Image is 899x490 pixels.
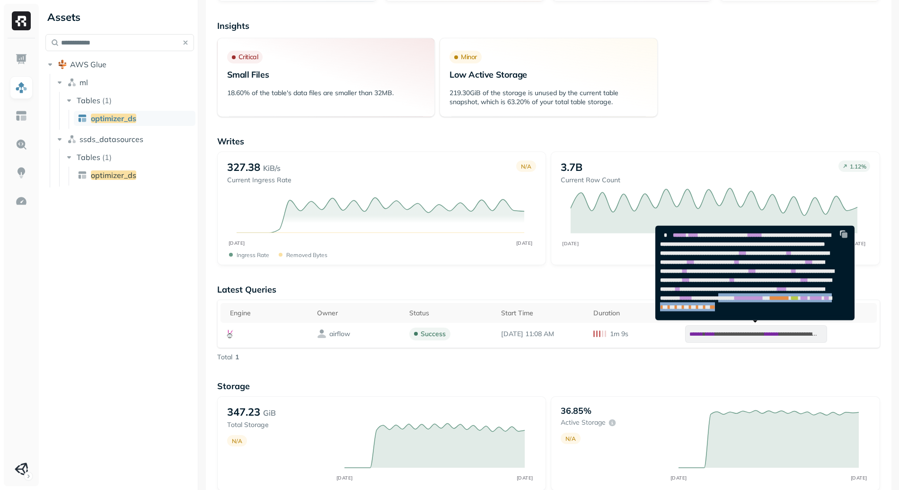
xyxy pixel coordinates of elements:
[849,241,866,246] tspan: [DATE]
[102,152,112,162] p: ( 1 )
[15,195,27,207] img: Optimization
[232,437,242,445] p: N/A
[70,60,106,69] span: AWS Glue
[64,150,195,165] button: Tables(1)
[286,251,327,258] p: Removed bytes
[501,309,583,318] div: Start Time
[217,381,880,392] p: Storage
[461,53,477,62] p: Minor
[79,134,143,144] span: ssds_datasources
[15,167,27,179] img: Insights
[517,475,533,481] tspan: [DATE]
[227,69,425,80] p: Small Files
[227,160,260,174] p: 327.38
[91,170,136,180] span: optimizer_ds
[227,405,260,419] p: 347.23
[217,20,880,31] p: Insights
[516,240,532,246] tspan: [DATE]
[263,407,276,419] p: GiB
[235,353,239,362] p: 1
[67,134,77,144] img: namespace
[217,284,880,295] p: Latest Queries
[227,89,425,98] p: 18.60% of the table's data files are smaller than 32MB.
[263,162,281,174] p: KiB/s
[15,81,27,94] img: Assets
[102,96,112,105] p: ( 1 )
[561,160,582,174] p: 3.7B
[55,132,194,147] button: ssds_datasources
[79,78,88,87] span: ml
[77,152,100,162] span: Tables
[74,168,195,183] a: optimizer_ds
[45,57,194,72] button: AWS Glue
[610,330,628,339] p: 1m 9s
[670,475,687,481] tspan: [DATE]
[850,163,866,170] p: 1.12 %
[317,309,399,318] div: Owner
[227,176,291,185] p: Current Ingress Rate
[329,330,350,339] p: airflow
[561,176,620,185] p: Current Row Count
[228,240,245,246] tspan: [DATE]
[91,114,136,123] span: optimizer_ds
[45,9,194,25] div: Assets
[74,111,195,126] a: optimizer_ds
[15,110,27,122] img: Asset Explorer
[336,475,353,481] tspan: [DATE]
[561,405,591,416] p: 36.85%
[521,163,531,170] p: N/A
[561,418,606,427] p: Active storage
[64,93,195,108] button: Tables(1)
[15,463,28,476] img: Unity
[238,53,258,62] p: Critical
[565,435,576,442] p: N/A
[15,53,27,65] img: Dashboard
[67,78,77,87] img: namespace
[78,170,87,180] img: table
[317,329,326,339] img: owner
[58,60,67,69] img: root
[230,309,308,318] div: Engine
[15,138,27,151] img: Query Explorer
[563,241,579,246] tspan: [DATE]
[55,75,194,90] button: ml
[449,89,647,107] p: 219.30GiB of the storage is unused by the current table snapshot, which is 63.20% of your total t...
[227,420,335,429] p: Total Storage
[409,309,492,318] div: Status
[449,69,647,80] p: Low Active Storage
[12,11,31,30] img: Ryft
[237,251,269,258] p: Ingress Rate
[78,114,87,123] img: table
[77,96,100,105] span: Tables
[217,136,880,147] p: Writes
[851,475,867,481] tspan: [DATE]
[421,330,446,339] p: success
[501,330,583,339] p: Sep 8, 2025 11:08 AM
[593,309,676,318] div: Duration
[217,353,232,362] p: Total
